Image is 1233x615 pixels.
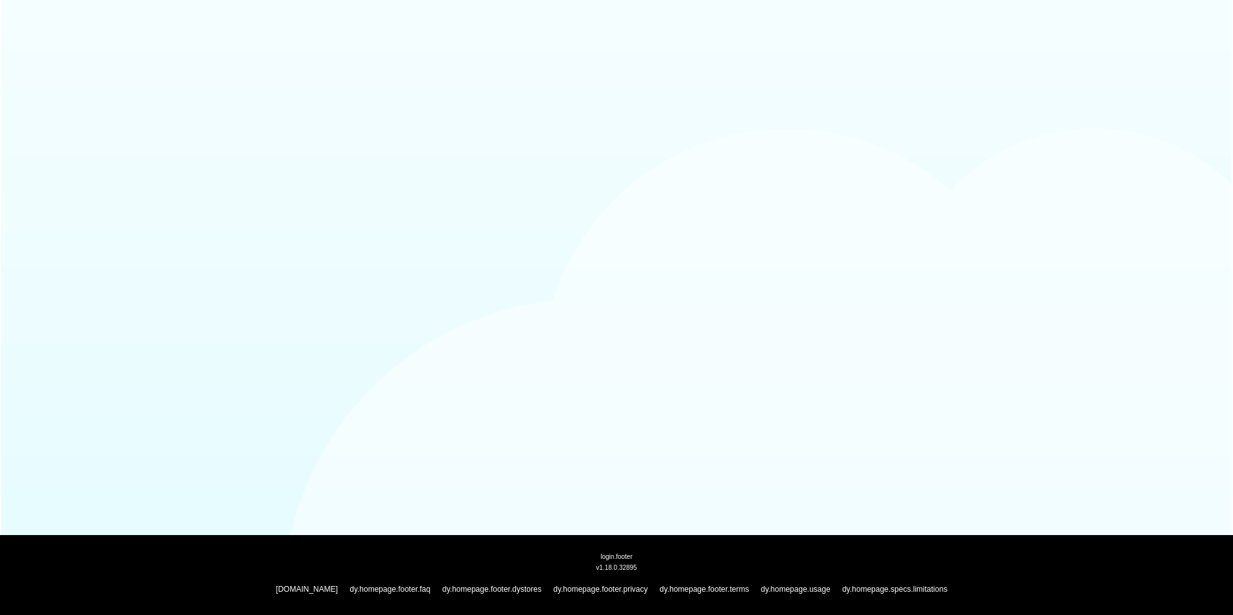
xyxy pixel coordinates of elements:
[660,585,749,594] a: dy.homepage.footer.terms
[350,585,430,594] a: dy.homepage.footer.faq
[842,585,947,594] a: dy.homepage.specs.limitations
[761,585,831,594] a: dy.homepage.usage
[442,585,542,594] a: dy.homepage.footer.dystores
[596,563,636,571] span: v1.18.0.32895
[276,585,338,594] a: [DOMAIN_NAME]
[553,585,648,594] a: dy.homepage.footer.privacy
[600,552,632,560] span: login.footer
